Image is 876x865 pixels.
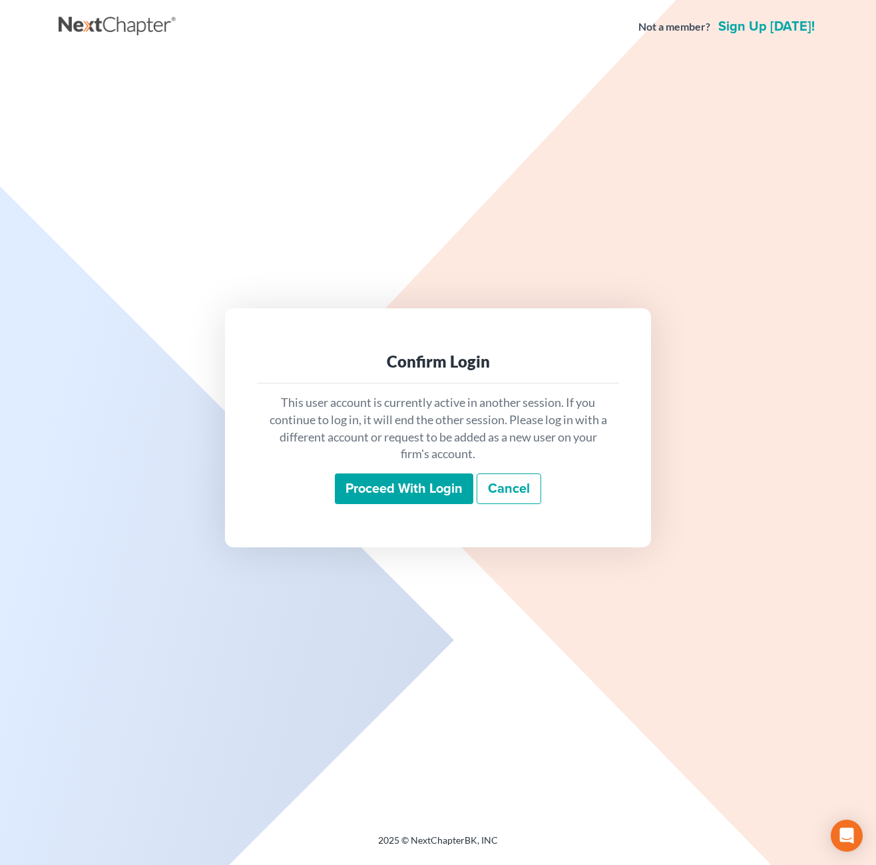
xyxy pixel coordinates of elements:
[268,394,608,463] p: This user account is currently active in another session. If you continue to log in, it will end ...
[59,834,817,858] div: 2025 © NextChapterBK, INC
[638,19,710,35] strong: Not a member?
[477,473,541,504] a: Cancel
[831,820,863,852] div: Open Intercom Messenger
[335,473,473,504] input: Proceed with login
[268,351,608,372] div: Confirm Login
[716,20,817,33] a: Sign up [DATE]!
